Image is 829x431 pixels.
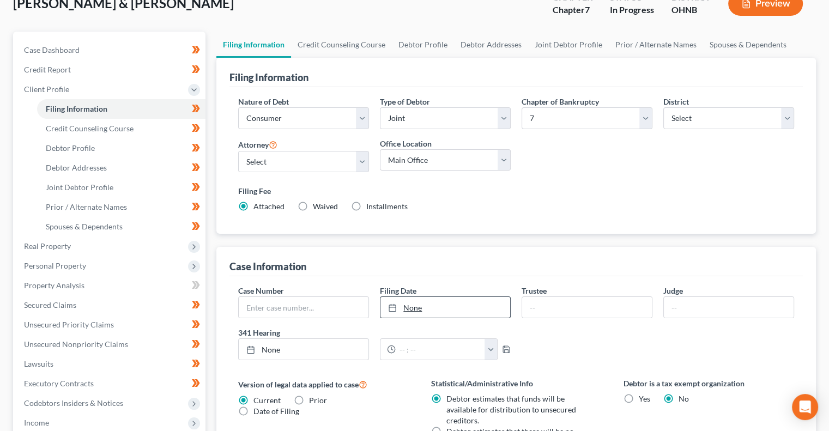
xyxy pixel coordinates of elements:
a: Spouses & Dependents [37,217,205,236]
a: None [380,297,510,318]
span: Date of Filing [253,406,299,416]
a: Credit Counseling Course [37,119,205,138]
input: -- : -- [396,339,485,360]
div: In Progress [610,4,654,16]
span: Current [253,396,281,405]
a: Filing Information [37,99,205,119]
label: Attorney [238,138,277,151]
a: Secured Claims [15,295,205,315]
label: Chapter of Bankruptcy [522,96,599,107]
label: 341 Hearing [233,327,516,338]
span: Codebtors Insiders & Notices [24,398,123,408]
span: Installments [366,202,408,211]
label: Filing Fee [238,185,794,197]
a: Debtor Profile [37,138,205,158]
label: Judge [663,285,683,296]
div: Filing Information [229,71,308,84]
a: Lawsuits [15,354,205,374]
a: Credit Report [15,60,205,80]
span: Prior / Alternate Names [46,202,127,211]
span: Prior [309,396,327,405]
a: Executory Contracts [15,374,205,393]
input: -- [664,297,794,318]
div: Open Intercom Messenger [792,394,818,420]
span: Secured Claims [24,300,76,309]
input: Enter case number... [239,297,368,318]
label: Case Number [238,285,284,296]
a: Debtor Profile [392,32,454,58]
span: Spouses & Dependents [46,222,123,231]
a: Debtor Addresses [454,32,528,58]
span: Debtor Addresses [46,163,107,172]
a: Credit Counseling Course [291,32,392,58]
label: Trustee [522,285,547,296]
span: Unsecured Nonpriority Claims [24,339,128,349]
span: Credit Report [24,65,71,74]
a: Prior / Alternate Names [609,32,703,58]
a: Unsecured Nonpriority Claims [15,335,205,354]
a: Property Analysis [15,276,205,295]
label: Debtor is a tax exempt organization [624,378,794,389]
a: Debtor Addresses [37,158,205,178]
span: Attached [253,202,285,211]
span: Client Profile [24,84,69,94]
span: Debtor estimates that funds will be available for distribution to unsecured creditors. [446,394,576,425]
label: Nature of Debt [238,96,289,107]
label: Filing Date [380,285,416,296]
a: Case Dashboard [15,40,205,60]
span: Debtor Profile [46,143,95,153]
a: Unsecured Priority Claims [15,315,205,335]
span: Credit Counseling Course [46,124,134,133]
span: Waived [313,202,338,211]
span: Yes [639,394,650,403]
a: Prior / Alternate Names [37,197,205,217]
div: OHNB [671,4,711,16]
span: Filing Information [46,104,107,113]
label: Type of Debtor [380,96,430,107]
a: Joint Debtor Profile [528,32,609,58]
span: Unsecured Priority Claims [24,320,114,329]
input: -- [522,297,652,318]
span: Income [24,418,49,427]
div: Case Information [229,260,306,273]
span: Case Dashboard [24,45,80,54]
span: Lawsuits [24,359,53,368]
span: Executory Contracts [24,379,94,388]
span: Real Property [24,241,71,251]
a: Spouses & Dependents [703,32,793,58]
div: Chapter [553,4,592,16]
a: Joint Debtor Profile [37,178,205,197]
span: Property Analysis [24,281,84,290]
span: No [679,394,689,403]
span: Joint Debtor Profile [46,183,113,192]
label: District [663,96,689,107]
span: 7 [585,4,590,15]
label: Office Location [380,138,432,149]
span: Personal Property [24,261,86,270]
label: Version of legal data applied to case [238,378,409,391]
a: Filing Information [216,32,291,58]
a: None [239,339,368,360]
label: Statistical/Administrative Info [431,378,602,389]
